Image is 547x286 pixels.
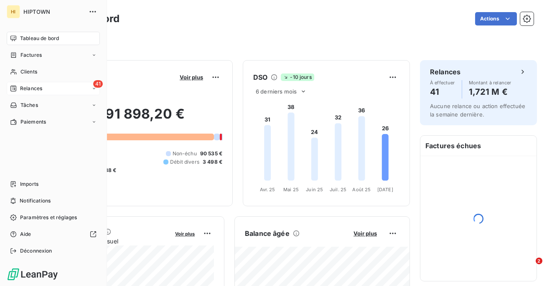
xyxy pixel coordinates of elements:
tspan: [DATE] [377,187,393,192]
h6: Balance âgée [245,228,290,238]
span: Aide [20,230,31,238]
span: 2 [536,258,542,264]
span: Clients [20,68,37,76]
tspan: Juin 25 [306,187,323,192]
span: Voir plus [354,230,377,237]
button: Voir plus [351,230,379,237]
button: Voir plus [173,230,197,237]
span: Tableau de bord [20,35,59,42]
span: Aucune relance ou action effectuée la semaine dernière. [430,103,525,118]
span: Voir plus [180,74,203,81]
span: Déconnexion [20,247,52,255]
span: Notifications [20,197,51,205]
tspan: Avr. 25 [260,187,275,192]
span: Voir plus [175,231,195,237]
h4: 41 [430,85,455,99]
div: HI [7,5,20,18]
span: Débit divers [170,158,199,166]
a: Aide [7,228,100,241]
span: Montant à relancer [469,80,511,85]
span: Chiffre d'affaires mensuel [47,237,169,246]
h4: 1,721 M € [469,85,511,99]
span: Paiements [20,118,46,126]
span: 41 [93,80,103,88]
span: -10 jours [281,73,314,81]
span: Tâches [20,101,38,109]
iframe: Intercom live chat [519,258,539,278]
h6: Relances [430,67,460,77]
span: HIPTOWN [23,8,84,15]
tspan: Août 25 [352,187,371,192]
button: Voir plus [177,73,206,81]
tspan: Juil. 25 [330,187,346,192]
span: 3 498 € [203,158,222,166]
tspan: Mai 25 [283,187,299,192]
span: Non-échu [173,150,197,157]
span: À effectuer [430,80,455,85]
span: Imports [20,180,38,188]
img: Logo LeanPay [7,268,59,281]
h6: DSO [253,72,267,82]
span: Paramètres et réglages [20,214,77,221]
span: 90 535 € [200,150,222,157]
span: Relances [20,85,42,92]
button: Actions [475,12,517,25]
h6: Factures échues [420,136,537,156]
span: 6 derniers mois [256,88,297,95]
h2: 2 391 898,20 € [47,106,222,131]
span: Factures [20,51,42,59]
